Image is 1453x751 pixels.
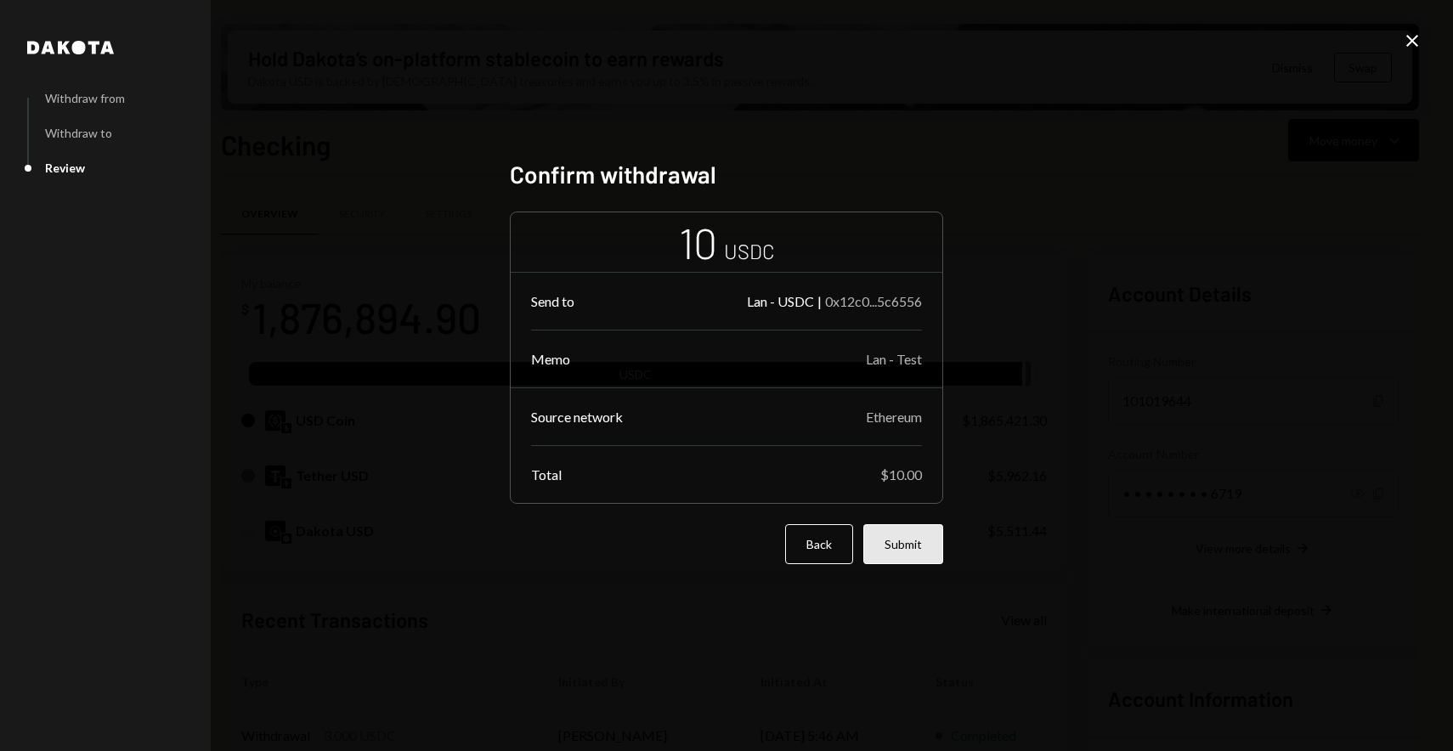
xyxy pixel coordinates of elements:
div: Ethereum [866,409,922,425]
button: Back [785,524,853,564]
div: Review [45,161,85,175]
div: Memo [531,351,570,367]
button: Submit [863,524,943,564]
div: Send to [531,293,574,309]
div: Total [531,466,562,483]
div: Withdraw from [45,91,125,105]
div: 10 [679,216,717,269]
h2: Confirm withdrawal [510,158,943,191]
div: | [817,293,822,309]
div: Withdraw to [45,126,112,140]
div: Lan - USDC [747,293,814,309]
div: Source network [531,409,623,425]
div: $10.00 [880,466,922,483]
div: 0x12c0...5c6556 [825,293,922,309]
div: USDC [724,237,775,265]
div: Lan - Test [866,351,922,367]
